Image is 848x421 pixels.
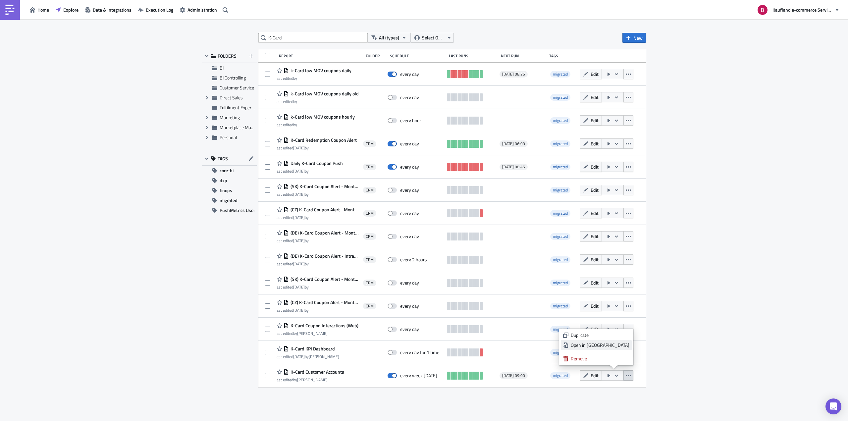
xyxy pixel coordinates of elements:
div: Open Intercom Messenger [825,398,841,414]
button: migrated [202,195,257,205]
button: Edit [580,69,602,79]
div: last edited by [276,238,360,243]
button: Data & Integrations [82,5,135,15]
span: Edit [591,302,599,309]
button: New [622,33,646,43]
span: Direct Sales [220,94,243,101]
img: PushMetrics [5,5,15,15]
span: Edit [591,163,599,170]
div: last edited by [276,99,359,104]
a: Administration [177,5,220,15]
button: Edit [580,162,602,172]
img: Avatar [757,4,768,16]
span: CRM [366,164,374,170]
span: Edit [591,186,599,193]
button: Edit [580,185,602,195]
span: Home [37,6,49,13]
time: 2025-06-11T07:19:27Z [293,191,305,197]
button: Kaufland e-commerce Services GmbH & Co. KG [754,3,843,17]
span: migrated [553,233,568,239]
button: Edit [580,92,602,102]
button: Edit [580,278,602,288]
span: Edit [591,256,599,263]
button: PushMetrics User [202,205,257,215]
span: migrated [550,117,570,124]
button: dxp [202,176,257,185]
span: Edit [591,117,599,124]
span: Fulfilment Experience [220,104,262,111]
span: CRM [366,303,374,309]
span: Kaufland e-commerce Services GmbH & Co. KG [772,6,832,13]
span: migrated [553,210,568,216]
div: Remove [571,355,629,362]
span: k-Card low MOV coupons hourly [289,114,355,120]
span: migrated [553,326,568,332]
button: Explore [52,5,82,15]
span: FOLDERS [218,53,237,59]
button: Edit [580,115,602,126]
span: [DATE] 08:26 [502,72,525,77]
div: Last Runs [449,53,498,58]
div: Next Run [501,53,546,58]
button: Edit [580,231,602,241]
div: every day [400,94,419,100]
span: Select Owner [422,34,444,41]
div: every day [400,141,419,147]
span: migrated [550,280,570,286]
span: CRM [366,141,374,146]
span: Customer Service [220,84,254,91]
time: 2025-06-11T07:17:22Z [293,168,305,174]
span: migrated [550,372,570,379]
span: migrated [550,303,570,309]
div: every 2 hours [400,257,427,263]
span: migrated [553,280,568,286]
span: Edit [591,94,599,101]
div: last edited by [PERSON_NAME] [276,354,339,359]
span: All (types) [379,34,399,41]
span: Edit [591,140,599,147]
span: BI Controlling [220,74,246,81]
button: Select Owner [411,33,454,43]
div: Duplicate [571,332,629,339]
div: last edited by [PERSON_NAME] [276,331,358,336]
div: every day [400,187,419,193]
span: (SK) K-Card Coupon Alert - Monthly 10.000€ Limit [289,276,360,282]
span: migrated [553,303,568,309]
button: finops [202,185,257,195]
div: last edited by [PERSON_NAME] [276,377,344,382]
span: Execution Log [146,6,173,13]
button: Execution Log [135,5,177,15]
span: migrated [550,233,570,240]
span: migrated [550,94,570,101]
div: every hour [400,118,421,124]
div: every day [400,71,419,77]
span: migrated [553,372,568,379]
span: CRM [366,187,374,193]
span: Edit [591,279,599,286]
span: migrated [553,164,568,170]
button: core-bi [202,166,257,176]
button: Edit [580,254,602,265]
span: migrated [553,94,568,100]
time: 2025-06-11T07:19:38Z [293,214,305,221]
div: every day [400,303,419,309]
div: every day [400,280,419,286]
span: core-bi [220,166,234,176]
time: 2025-06-11T07:20:27Z [293,261,305,267]
div: Folder [366,53,387,58]
span: TAGS [218,156,228,162]
span: BI [220,64,224,71]
span: k-Card low MOV coupons daily [289,68,351,74]
time: 2025-06-11T07:21:53Z [293,307,305,313]
span: Edit [591,71,599,78]
span: migrated [553,187,568,193]
div: last edited by [276,169,343,174]
span: migrated [550,326,570,333]
span: K-Card KPI Dashboard [289,346,335,352]
span: Edit [591,326,599,333]
div: last edited by [276,76,351,81]
span: Daily K-Card Coupon Push [289,160,343,166]
span: CRM [366,257,374,262]
button: Edit [580,208,602,218]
